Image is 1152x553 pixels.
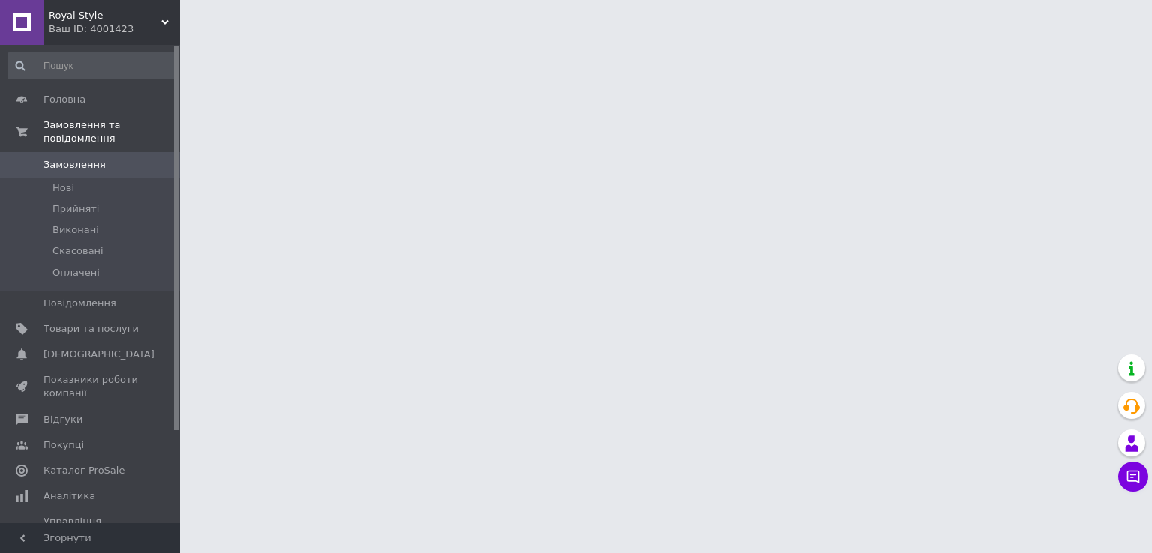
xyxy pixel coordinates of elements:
span: Покупці [43,438,84,452]
span: Прийняті [52,202,99,216]
span: Управління сайтом [43,515,139,542]
span: Royal Style [49,9,161,22]
span: Оплачені [52,266,100,279]
span: Каталог ProSale [43,464,124,477]
span: Нові [52,181,74,195]
span: [DEMOGRAPHIC_DATA] [43,348,154,361]
span: Виконані [52,223,99,237]
span: Аналітика [43,489,95,503]
div: Ваш ID: 4001423 [49,22,180,36]
span: Скасовані [52,244,103,258]
span: Замовлення та повідомлення [43,118,180,145]
span: Головна [43,93,85,106]
button: Чат з покупцем [1118,462,1148,492]
span: Замовлення [43,158,106,172]
input: Пошук [7,52,177,79]
span: Показники роботи компанії [43,373,139,400]
span: Відгуки [43,413,82,426]
span: Повідомлення [43,297,116,310]
span: Товари та послуги [43,322,139,336]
